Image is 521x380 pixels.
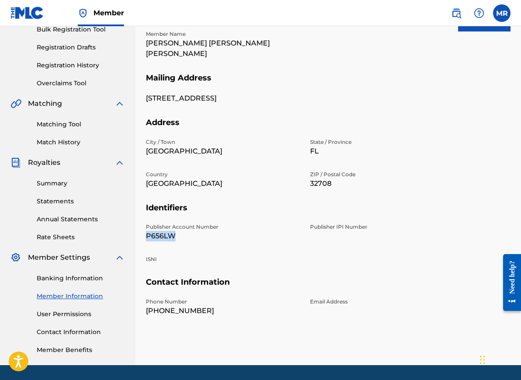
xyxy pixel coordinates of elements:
[480,347,485,373] div: Drag
[470,4,488,22] div: Help
[146,178,300,189] p: [GEOGRAPHIC_DATA]
[37,61,125,70] a: Registration History
[310,146,464,157] p: FL
[37,138,125,147] a: Match History
[146,73,511,94] h5: Mailing Address
[146,30,300,38] p: Member Name
[37,310,125,319] a: User Permissions
[10,157,21,168] img: Royalties
[10,252,21,263] img: Member Settings
[37,79,125,88] a: Overclaims Tool
[146,203,511,223] h5: Identifiers
[146,93,300,104] p: [STREET_ADDRESS]
[146,255,300,263] p: ISNI
[78,8,88,18] img: Top Rightsholder
[37,215,125,224] a: Annual Statements
[28,98,62,109] span: Matching
[37,43,125,52] a: Registration Drafts
[37,233,125,242] a: Rate Sheets
[448,4,465,22] a: Public Search
[114,98,125,109] img: expand
[37,197,125,206] a: Statements
[10,7,44,19] img: MLC Logo
[146,298,300,306] p: Phone Number
[497,248,521,318] iframe: Resource Center
[146,118,511,138] h5: Address
[310,223,464,231] p: Publisher IPI Number
[310,171,464,178] p: ZIP / Postal Code
[146,38,300,59] p: [PERSON_NAME] [PERSON_NAME] [PERSON_NAME]
[28,157,60,168] span: Royalties
[146,171,300,178] p: Country
[310,298,464,306] p: Email Address
[114,252,125,263] img: expand
[37,345,125,355] a: Member Benefits
[37,274,125,283] a: Banking Information
[37,179,125,188] a: Summary
[146,306,300,316] p: [PHONE_NUMBER]
[37,328,125,337] a: Contact Information
[146,223,300,231] p: Publisher Account Number
[493,4,511,22] div: User Menu
[37,120,125,129] a: Matching Tool
[146,138,300,146] p: City / Town
[310,138,464,146] p: State / Province
[310,178,464,189] p: 32708
[474,8,484,18] img: help
[93,8,124,18] span: Member
[146,231,300,241] p: P656LW
[146,277,511,298] h5: Contact Information
[10,98,21,109] img: Matching
[37,25,125,34] a: Bulk Registration Tool
[114,157,125,168] img: expand
[37,292,125,301] a: Member Information
[28,252,90,263] span: Member Settings
[451,8,462,18] img: search
[477,338,521,380] iframe: Chat Widget
[146,146,300,157] p: [GEOGRAPHIC_DATA]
